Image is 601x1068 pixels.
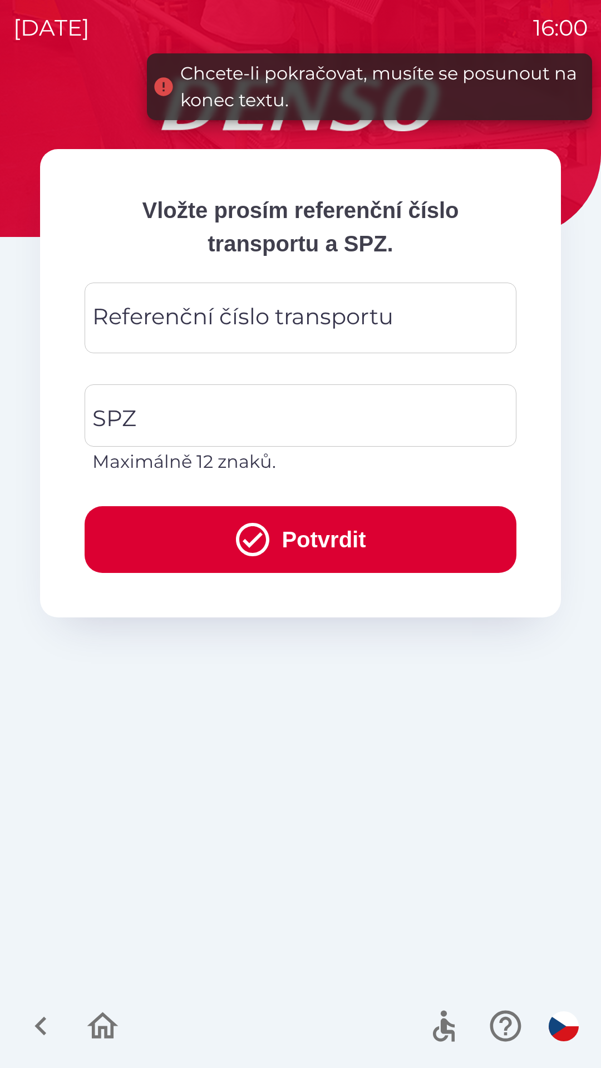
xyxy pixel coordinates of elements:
p: [DATE] [13,11,90,44]
div: Chcete-li pokračovat, musíte se posunout na konec textu. [180,60,581,113]
p: Maximálně 12 znaků. [92,448,509,475]
p: Vložte prosím referenční číslo transportu a SPZ. [85,194,516,260]
button: Potvrdit [85,506,516,573]
img: cs flag [549,1011,579,1041]
p: 16:00 [533,11,588,44]
img: Logo [40,78,561,131]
